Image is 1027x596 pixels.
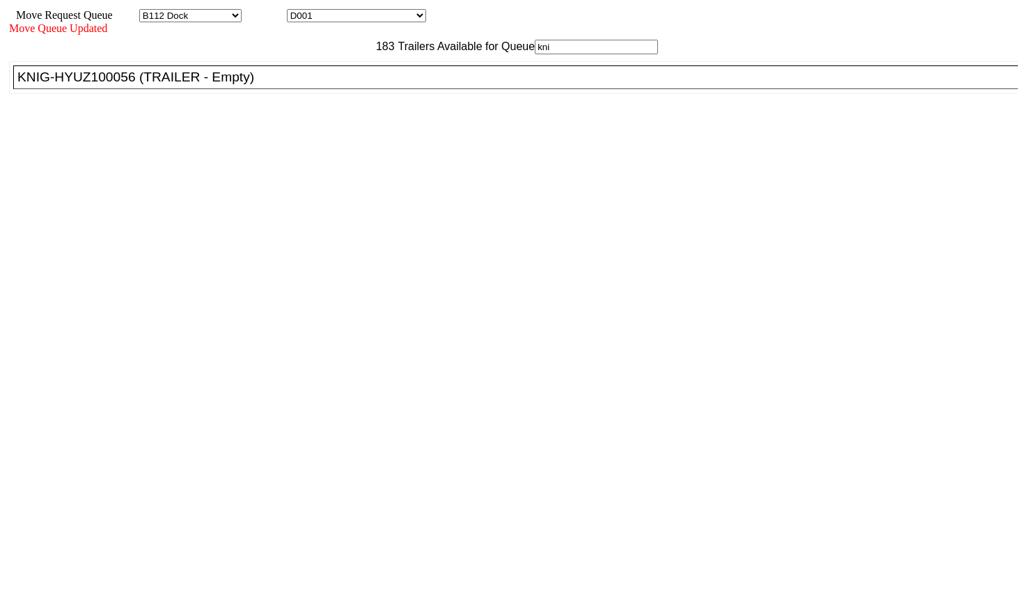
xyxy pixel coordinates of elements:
[244,9,284,21] span: Location
[369,40,395,52] span: 183
[535,40,658,54] input: Filter Available Trailers
[115,9,136,21] span: Area
[9,9,113,21] span: Move Request Queue
[17,70,1026,85] div: KNIG-HYUZ100056 (TRAILER - Empty)
[395,40,535,52] span: Trailers Available for Queue
[9,22,107,34] span: Move Queue Updated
